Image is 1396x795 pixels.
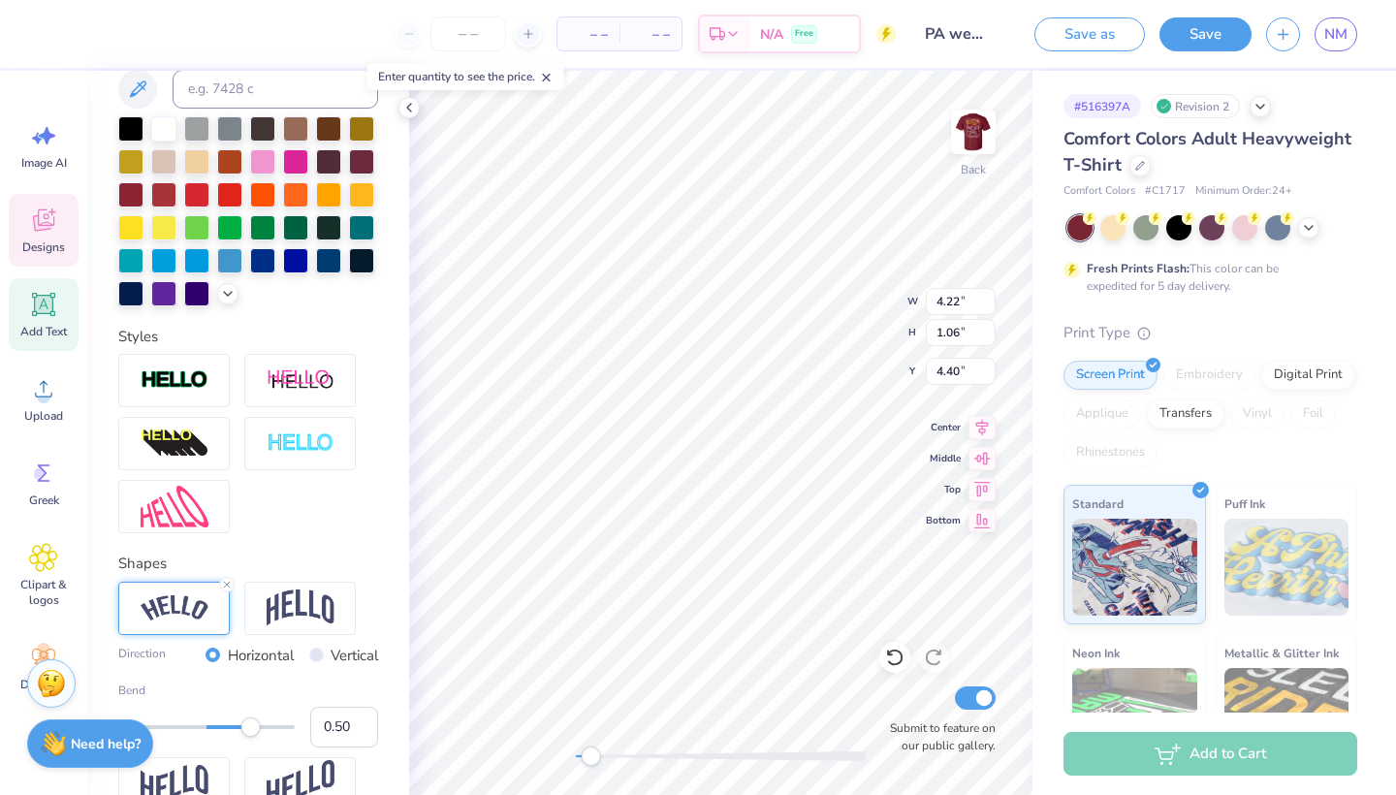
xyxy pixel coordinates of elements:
div: Rhinestones [1063,438,1158,467]
img: Metallic & Glitter Ink [1224,668,1349,765]
div: Back [961,161,986,178]
span: Upload [24,408,63,424]
img: Stroke [141,369,208,392]
img: Arc [141,595,208,621]
span: Neon Ink [1072,643,1120,663]
img: Neon Ink [1072,668,1197,765]
span: Comfort Colors [1063,183,1135,200]
span: – – [569,24,608,45]
span: Add Text [20,324,67,339]
label: Bend [118,682,378,699]
div: Revision 2 [1151,94,1240,118]
div: Screen Print [1063,361,1158,390]
label: Direction [118,645,166,667]
div: Foil [1290,399,1336,429]
span: Greek [29,493,59,508]
span: Comfort Colors Adult Heavyweight T-Shirt [1063,127,1351,176]
div: # 516397A [1063,94,1141,118]
span: Decorate [20,677,67,692]
div: Transfers [1147,399,1224,429]
input: – – [430,16,506,51]
span: – – [631,24,670,45]
div: Digital Print [1261,361,1355,390]
a: NM [1315,17,1357,51]
label: Horizontal [228,645,294,667]
span: Clipart & logos [12,577,76,608]
div: Applique [1063,399,1141,429]
button: Save as [1034,17,1145,51]
img: 3D Illusion [141,429,208,460]
div: Accessibility label [581,747,600,766]
img: Back [954,112,993,151]
div: Accessibility label [241,717,261,737]
div: Enter quantity to see the price. [367,63,564,90]
span: Puff Ink [1224,493,1265,514]
span: # C1717 [1145,183,1186,200]
span: Center [926,420,961,435]
img: Standard [1072,519,1197,616]
input: Untitled Design [910,15,1005,53]
span: Standard [1072,493,1124,514]
label: Styles [118,326,158,348]
span: Minimum Order: 24 + [1195,183,1292,200]
span: NM [1324,23,1348,46]
span: Bottom [926,513,961,528]
img: Puff Ink [1224,519,1349,616]
img: Arch [267,589,334,626]
div: Vinyl [1230,399,1285,429]
img: Shadow [267,368,334,393]
span: Metallic & Glitter Ink [1224,643,1339,663]
span: Image AI [21,155,67,171]
span: Top [926,482,961,497]
label: Submit to feature on our public gallery. [879,719,996,754]
span: Free [795,27,813,41]
strong: Fresh Prints Flash: [1087,261,1190,276]
div: Print Type [1063,322,1357,344]
div: Embroidery [1163,361,1255,390]
input: e.g. 7428 c [173,70,378,109]
div: This color can be expedited for 5 day delivery. [1087,260,1325,295]
label: Vertical [331,645,378,667]
label: Shapes [118,553,167,575]
strong: Need help? [71,735,141,753]
img: Negative Space [267,432,334,455]
span: Middle [926,451,961,466]
span: Designs [22,239,65,255]
button: Save [1159,17,1252,51]
span: N/A [760,24,783,45]
img: Free Distort [141,486,208,527]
